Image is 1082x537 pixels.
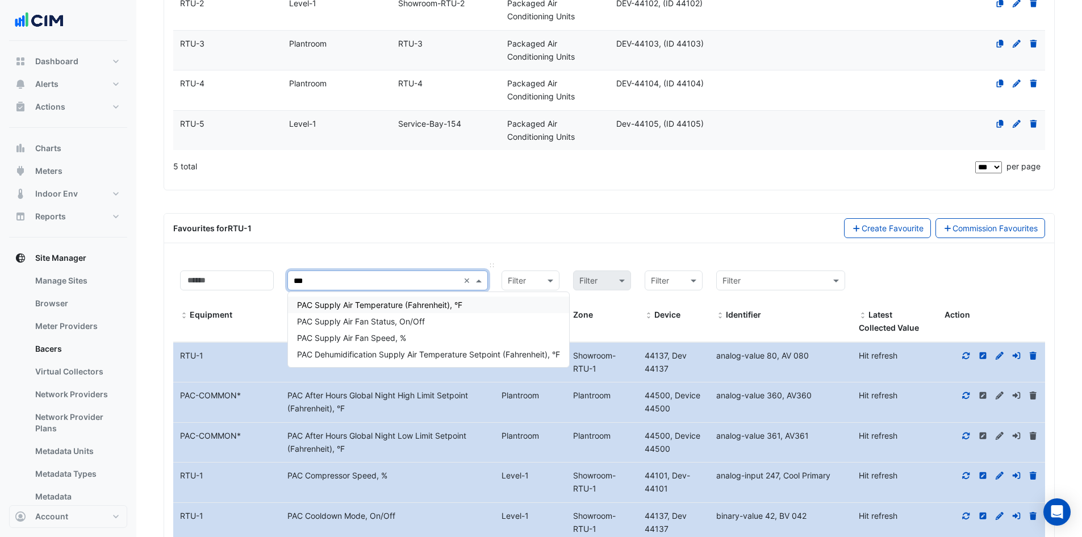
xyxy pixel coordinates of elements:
[15,143,26,154] app-icon: Charts
[645,511,687,534] span: BACnet ID: 44137, Name: Dev 44137
[180,119,204,128] span: RTU-5
[297,349,560,359] span: PAC Dehumidification Supply Air Temperature Setpoint (Fahrenheit)
[281,389,495,415] div: PAC After Hours Global Night High Limit Setpoint (Fahrenheit), °F
[281,469,495,482] div: PAC Compressor Speed, %
[566,430,638,443] div: Plantroom
[716,311,724,320] span: Identifier
[961,431,971,440] a: Refresh
[1006,161,1041,171] span: per page
[173,152,973,181] div: 5 total
[995,39,1005,48] a: Clone Equipment
[1012,471,1022,480] a: Move to different equipment
[190,310,232,319] span: Equipment
[935,218,1046,238] a: Commission Favourites
[26,269,127,292] a: Manage Sites
[859,511,897,521] span: Hit refresh
[645,471,690,493] span: BACnet ID: 44101, Name: Dev-44101
[1029,39,1039,48] a: Delete
[716,431,809,440] span: Identifier: analog-value 361, Name: AV361
[995,431,1005,440] a: Cannot alter a favourite belonging to a related equipment
[859,390,897,400] span: Hit refresh
[9,73,127,95] button: Alerts
[961,351,971,360] a: Refresh
[26,463,127,485] a: Metadata Types
[495,430,566,443] div: Plantroom
[297,300,462,310] span: PAC Supply Air Temperature (Fahrenheit)
[180,39,204,48] span: RTU-3
[507,119,575,141] span: Packaged Air Conditioning Units
[289,119,316,128] span: Level-1
[995,78,1005,88] a: Clone Equipment
[495,389,566,402] div: Plantroom
[566,270,638,290] div: Please select Filter first
[35,252,86,264] span: Site Manager
[15,101,26,113] app-icon: Actions
[9,182,127,205] button: Indoor Env
[566,349,638,376] div: Showroom-RTU-1
[995,119,1005,128] a: Clone Equipment
[15,56,26,67] app-icon: Dashboard
[463,274,473,288] span: Clear
[1028,390,1038,400] a: Cannot alter a favourite belonging to a related equipment
[398,119,461,128] span: Service-Bay-154
[15,188,26,199] app-icon: Indoor Env
[35,78,59,90] span: Alerts
[859,431,897,440] span: Hit refresh
[173,389,281,402] div: PAC-COMMON
[26,406,127,440] a: Network Provider Plans
[9,95,127,118] button: Actions
[1012,78,1022,88] a: Edit
[995,351,1005,360] a: Full Edit
[35,188,78,199] span: Indoor Env
[180,311,188,320] span: Equipment
[173,222,252,234] div: Favourites
[9,247,127,269] button: Site Manager
[844,218,931,238] button: Create Favourite
[297,317,425,326] span: PAC Supply Air Fan Status
[566,469,638,496] div: Showroom-RTU-1
[645,431,700,453] span: BACnet ID: 44500, Name: Device 44500
[859,471,897,480] span: Hit refresh
[716,351,809,360] span: Identifier: analog-value 80, Name: AV 080
[654,310,680,319] span: Device
[645,390,700,413] span: BACnet ID: 44500, Name: Device 44500
[566,510,638,536] div: Showroom-RTU-1
[859,351,897,360] span: Hit refresh
[281,430,495,456] div: PAC After Hours Global Night Low Limit Setpoint (Fahrenheit), °F
[507,39,575,61] span: Packaged Air Conditioning Units
[716,390,812,400] span: Identifier: analog-value 360, Name: AV360
[287,292,570,368] ng-dropdown-panel: Options list
[716,511,807,521] span: Identifier: binary-value 42, Name: BV 042
[35,143,61,154] span: Charts
[9,50,127,73] button: Dashboard
[9,505,127,528] button: Account
[35,211,66,222] span: Reports
[281,349,495,363] div: PAC After Hours Enable (MSV), N/A
[26,485,127,508] a: Metadata
[289,39,327,48] span: Plantroom
[978,351,988,360] a: Inline Edit
[1028,431,1038,440] a: Cannot alter a favourite belonging to a related equipment
[616,78,704,88] span: DEV-44104, (ID 44104)
[35,165,62,177] span: Meters
[289,78,327,88] span: Plantroom
[1028,511,1038,521] a: Delete
[961,471,971,480] a: Refresh
[173,430,281,443] div: PAC-COMMON
[216,223,252,233] span: for
[961,511,971,521] a: Refresh
[26,315,127,338] a: Meter Providers
[180,78,204,88] span: RTU-4
[507,78,575,101] span: Packaged Air Conditioning Units
[1028,351,1038,360] a: Delete
[995,390,1005,400] a: Cannot alter a favourite belonging to a related equipment
[616,119,704,128] span: Dev-44105, (ID 44105)
[14,9,65,32] img: Company Logo
[573,310,593,319] span: Zone
[9,137,127,160] button: Charts
[1012,351,1022,360] a: Move to different equipment
[35,101,65,113] span: Actions
[978,390,988,400] a: Cannot alter a favourite belonging to a related equipment
[1012,431,1022,440] a: Cannot alter a favourite belonging to a related equipment
[26,440,127,463] a: Metadata Units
